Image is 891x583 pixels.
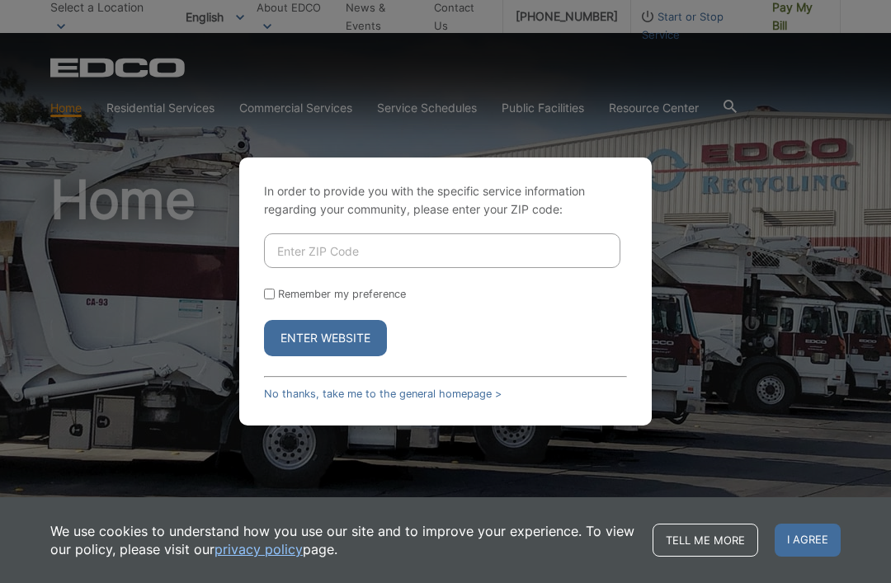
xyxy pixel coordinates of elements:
button: Enter Website [264,320,387,356]
a: privacy policy [214,540,303,558]
p: We use cookies to understand how you use our site and to improve your experience. To view our pol... [50,522,636,558]
p: In order to provide you with the specific service information regarding your community, please en... [264,182,627,219]
a: No thanks, take me to the general homepage > [264,388,502,400]
input: Enter ZIP Code [264,233,620,268]
span: I agree [775,524,841,557]
label: Remember my preference [278,288,406,300]
a: Tell me more [653,524,758,557]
